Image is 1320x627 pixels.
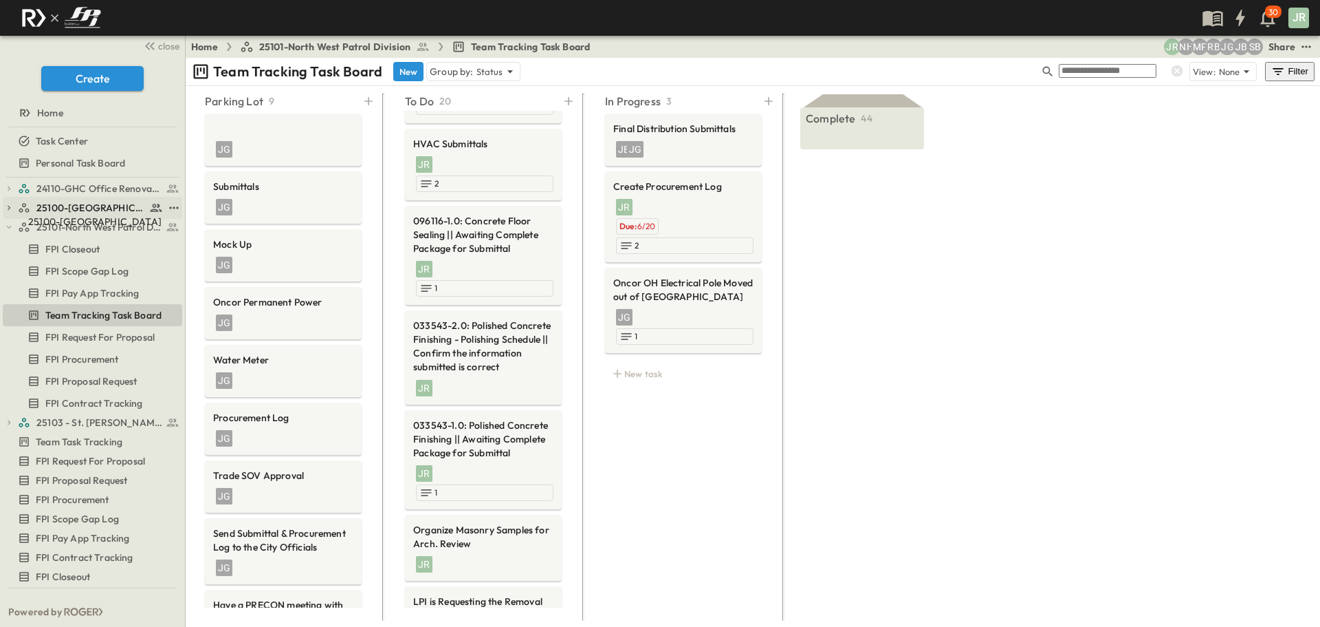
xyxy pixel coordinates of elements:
button: test [1298,39,1314,55]
a: FPI Proposal Request [3,372,179,391]
span: 2 [434,178,439,189]
div: FPI Closeouttest [3,238,182,260]
a: FPI Procurement [3,490,179,509]
div: 033543-1.0: Polished Concrete Finishing || Awaiting Complete Package for SubmittalJR1 [405,410,562,509]
div: JG [616,309,632,326]
span: Team Tracking Task Board [45,308,162,322]
span: 25103 - St. [PERSON_NAME] Phase 2 [36,416,162,429]
span: FPI Scope Gap Log [45,264,129,278]
span: FPI Pay App Tracking [45,286,139,300]
div: SubmittalsJG [205,171,362,224]
span: Task Center [36,134,88,148]
p: Complete [806,110,855,127]
div: Filter [1270,64,1309,79]
p: 9 [269,94,274,108]
a: Team Task Tracking [3,432,179,451]
span: FPI Closeout [45,242,100,256]
div: 096116-1.0: Concrete Floor Sealing || Awaiting Complete Package for SubmittalJR1 [405,206,562,305]
span: close [158,39,179,53]
div: Final Distribution SubmittalsJBJG [605,114,762,166]
div: Oncor OH Electrical Pole Moved out of [GEOGRAPHIC_DATA]JG1 [605,268,762,353]
span: 1 [635,331,637,342]
a: Home [191,40,218,54]
div: JG [216,560,232,576]
p: To Do [405,93,434,109]
div: FPI Request For Proposaltest [3,326,182,348]
span: Home [37,106,63,120]
span: 033543-2.0: Polished Concrete Finishing - Polishing Schedule || Confirm the information submitted... [413,319,553,374]
div: Share [1268,40,1295,54]
a: FPI Pay App Tracking [3,529,179,548]
div: FPI Pay App Trackingtest [3,282,182,304]
span: Procurement Log [213,411,353,425]
div: Jayden Ramirez (jramirez@fpibuilders.com) [1164,39,1180,55]
nav: breadcrumbs [191,40,598,54]
div: FPI Pay App Trackingtest [3,527,182,549]
div: FPI Scope Gap Logtest [3,260,182,282]
div: Josh Gille (jgille@fpibuilders.com) [1219,39,1235,55]
div: 25101-North West Patrol Divisiontest [3,216,182,238]
div: Nila Hutcheson (nhutcheson@fpibuilders.com) [1178,39,1194,55]
span: Team Task Tracking [36,435,122,449]
span: FPI Scope Gap Log [36,512,119,526]
div: FPI Scope Gap Logtest [3,508,182,530]
div: JG [216,488,232,504]
span: FPI Proposal Request [45,374,137,388]
a: 25103 - St. [PERSON_NAME] Phase 2 [18,413,179,432]
div: JR [416,156,432,173]
div: 25100-[GEOGRAPHIC_DATA] [28,215,162,229]
span: Have a PRECON meeting with BP2 Trades [213,598,353,626]
a: Team Tracking Task Board [452,40,590,54]
div: Water MeterJG [205,345,362,397]
p: None [1219,65,1240,78]
a: FPI Contract Tracking [3,394,179,413]
a: 25100-Vanguard Prep School [18,198,163,217]
div: 033543-2.0: Polished Concrete Finishing - Polishing Schedule || Confirm the information submitted... [405,310,562,404]
p: Parking Lot [205,93,263,109]
div: 25100-Vanguard Prep Schooltest [3,197,182,219]
span: 1 [434,283,437,294]
span: FPI Contract Tracking [36,551,133,564]
a: Team Tracking Task Board [3,306,179,325]
div: Monica Pruteanu (mpruteanu@fpibuilders.com) [1191,39,1208,55]
a: FPI Request For Proposal [3,451,179,471]
div: FPI Procurementtest [3,348,182,370]
span: Trade SOV Approval [213,469,353,482]
div: JG [216,430,232,447]
div: Team Task Trackingtest [3,431,182,453]
span: Final Distribution Submittals [613,122,753,136]
button: New [393,62,423,81]
button: close [138,36,182,55]
span: 1 [434,487,437,498]
a: FPI Scope Gap Log [3,509,179,529]
div: 24110-GHC Office Renovationstest [3,178,182,200]
div: FPI Contract Trackingtest [3,392,182,414]
button: test [166,200,182,216]
span: 24110-GHC Office Renovations [36,182,162,195]
span: HVAC Submittals [413,137,553,151]
span: FPI Procurement [36,493,109,507]
div: JR [416,465,432,482]
span: FPI Request For Proposal [45,330,155,344]
p: Status [476,65,503,78]
span: Create Procurement Log [613,180,753,193]
div: Team Tracking Task Boardtest [3,304,182,326]
span: Personal Task Board [36,156,125,170]
div: Create Procurement LogJRDue:6/202 [605,171,762,262]
p: In Progress [605,93,661,109]
a: FPI Pay App Tracking [3,284,179,303]
a: FPI Scope Gap Log [3,262,179,281]
p: 30 [1268,7,1278,18]
div: JB [616,141,632,158]
a: FPI Closeout [3,240,179,259]
span: Water Meter [213,353,353,367]
span: FPI Contract Tracking [45,396,143,410]
span: Organize Masonry Samples for Arch. Review [413,523,553,551]
div: Trade SOV ApprovalJG [205,460,362,513]
span: 033543-1.0: Polished Concrete Finishing || Awaiting Complete Package for Submittal [413,418,553,460]
div: JG [216,315,232,331]
div: Mock UpJG [205,229,362,281]
a: Personal Task Board [3,153,179,173]
div: JG [216,141,232,158]
div: Procurement LogJG [205,403,362,455]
